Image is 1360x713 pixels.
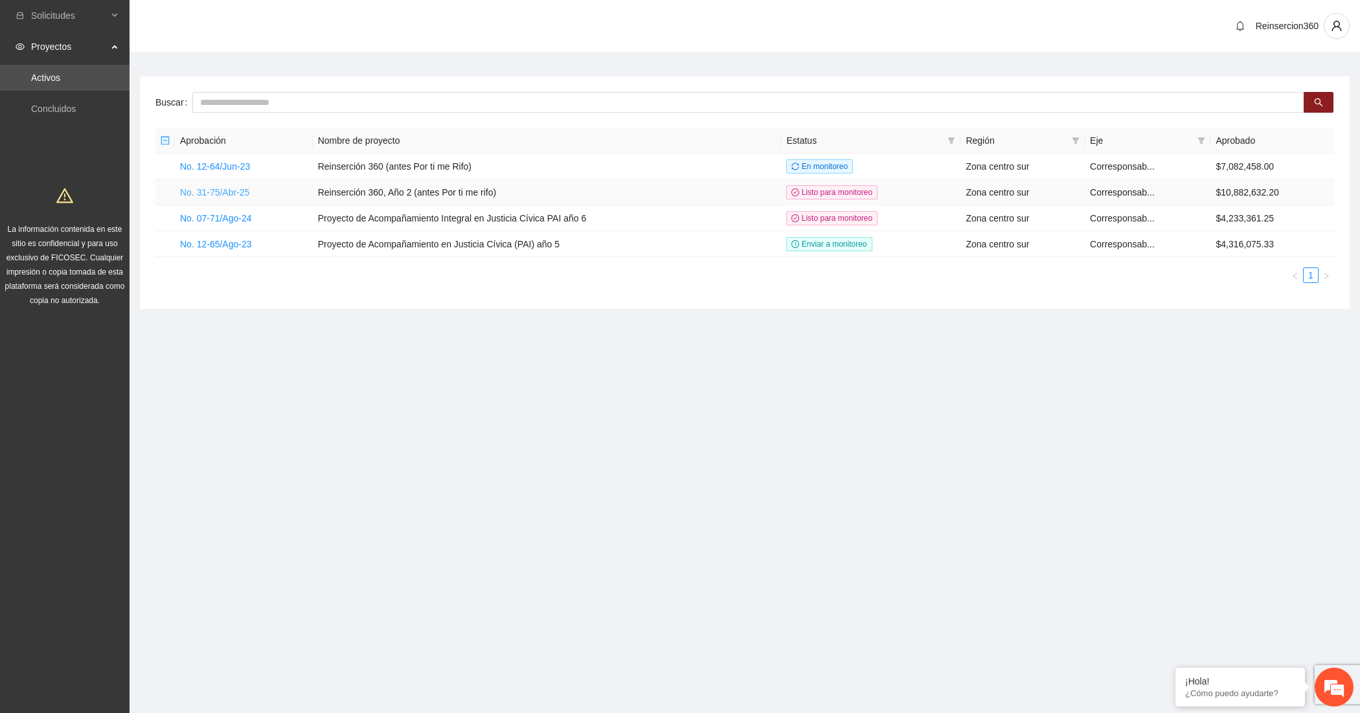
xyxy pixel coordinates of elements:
span: bell [1230,21,1250,31]
span: Listo para monitoreo [786,185,878,199]
td: Zona centro sur [960,153,1085,179]
span: search [1314,98,1323,108]
td: Proyecto de Acompañamiento en Justicia Cívica (PAI) año 5 [313,231,782,257]
td: Zona centro sur [960,179,1085,205]
div: ¡Hola! [1185,676,1295,686]
span: eye [16,42,25,51]
li: Previous Page [1287,267,1303,283]
td: Reinserción 360, Año 2 (antes Por ti me rifo) [313,179,782,205]
td: Zona centro sur [960,231,1085,257]
span: filter [1197,137,1205,144]
button: bell [1230,16,1251,36]
span: Listo para monitoreo [786,211,878,225]
span: filter [1195,131,1208,150]
a: No. 07-71/Ago-24 [180,213,252,223]
li: 1 [1303,267,1319,283]
span: filter [945,131,958,150]
th: Aprobación [175,128,313,153]
span: Corresponsab... [1090,239,1155,249]
span: En monitoreo [786,159,853,174]
span: Enviar a monitoreo [786,237,872,251]
label: Buscar [155,92,192,113]
button: left [1287,267,1303,283]
span: Proyectos [31,34,108,60]
button: search [1304,92,1333,113]
td: $7,082,458.00 [1210,153,1334,179]
td: Reinserción 360 (antes Por ti me Rifo) [313,153,782,179]
span: right [1322,272,1330,280]
th: Aprobado [1210,128,1334,153]
td: Zona centro sur [960,205,1085,231]
a: Activos [31,73,60,83]
span: inbox [16,11,25,20]
span: warning [56,187,73,204]
td: $10,882,632.20 [1210,179,1334,205]
span: La información contenida en este sitio es confidencial y para uso exclusivo de FICOSEC. Cualquier... [5,225,125,305]
button: user [1324,13,1350,39]
a: No. 12-65/Ago-23 [180,239,252,249]
span: minus-square [161,136,170,145]
span: filter [1069,131,1082,150]
span: Región [966,133,1067,148]
span: filter [947,137,955,144]
a: Concluidos [31,104,76,114]
span: check-circle [791,214,799,222]
span: user [1324,20,1349,32]
span: sync [791,163,799,170]
a: 1 [1304,268,1318,282]
span: left [1291,272,1299,280]
span: Eje [1090,133,1192,148]
span: clock-circle [791,240,799,248]
td: $4,316,075.33 [1210,231,1334,257]
li: Next Page [1319,267,1334,283]
td: $4,233,361.25 [1210,205,1334,231]
button: right [1319,267,1334,283]
span: Reinsercion360 [1256,21,1319,31]
span: check-circle [791,188,799,196]
span: Corresponsab... [1090,187,1155,198]
span: filter [1072,137,1080,144]
span: Solicitudes [31,3,108,28]
span: Corresponsab... [1090,161,1155,172]
span: Corresponsab... [1090,213,1155,223]
td: Proyecto de Acompañamiento Integral en Justicia Cívica PAI año 6 [313,205,782,231]
a: No. 12-64/Jun-23 [180,161,250,172]
a: No. 31-75/Abr-25 [180,187,249,198]
th: Nombre de proyecto [313,128,782,153]
span: Estatus [786,133,942,148]
p: ¿Cómo puedo ayudarte? [1185,688,1295,698]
